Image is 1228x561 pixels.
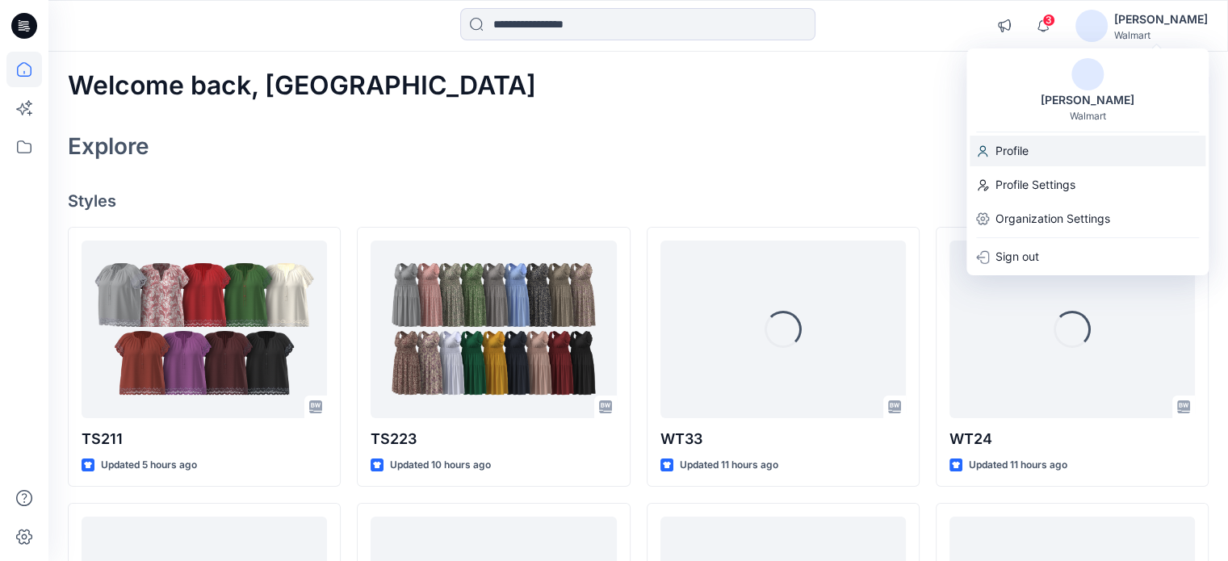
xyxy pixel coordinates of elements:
h2: Welcome back, [GEOGRAPHIC_DATA] [68,71,536,101]
p: Updated 11 hours ago [680,457,778,474]
p: Profile [995,136,1029,166]
a: TS223 [371,241,616,418]
div: [PERSON_NAME] [1114,10,1208,29]
h2: Explore [68,133,149,159]
div: Walmart [1070,110,1106,122]
p: WT33 [660,428,906,450]
p: TS223 [371,428,616,450]
img: avatar [1075,10,1108,42]
div: [PERSON_NAME] [1031,90,1144,110]
p: Updated 5 hours ago [101,457,197,474]
div: Walmart [1114,29,1208,41]
a: Profile [966,136,1209,166]
p: Sign out [995,241,1039,272]
p: Updated 10 hours ago [390,457,491,474]
p: Updated 11 hours ago [969,457,1067,474]
a: TS211 [82,241,327,418]
p: Organization Settings [995,203,1110,234]
h4: Styles [68,191,1209,211]
img: avatar [1071,58,1104,90]
p: TS211 [82,428,327,450]
a: Organization Settings [966,203,1209,234]
a: Profile Settings [966,170,1209,200]
p: WT24 [949,428,1195,450]
p: Profile Settings [995,170,1075,200]
span: 3 [1042,14,1055,27]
